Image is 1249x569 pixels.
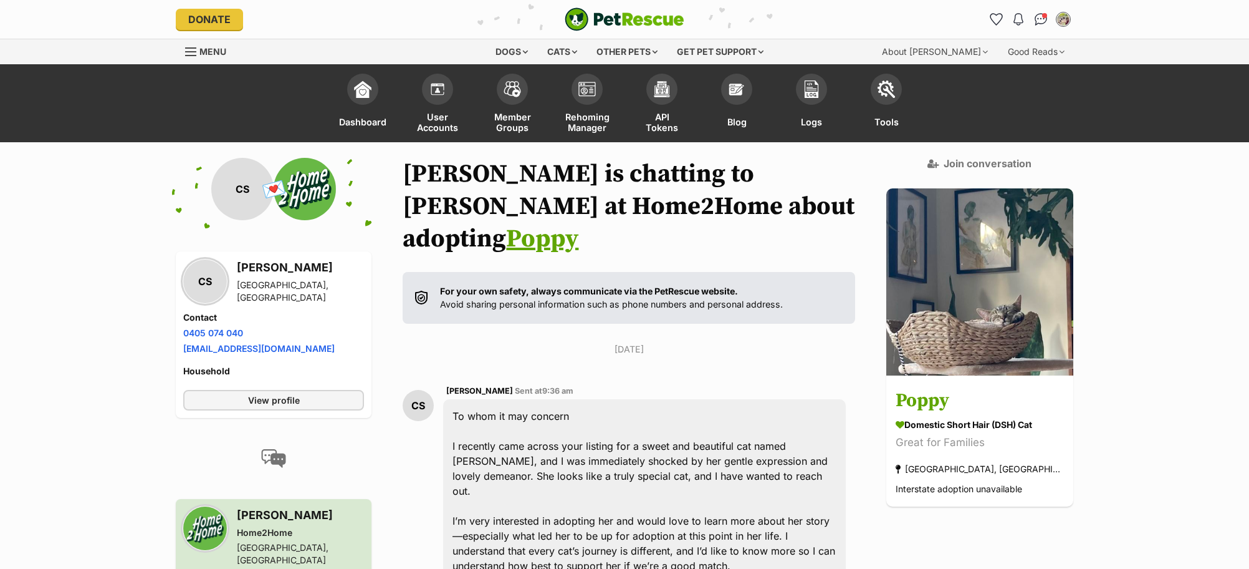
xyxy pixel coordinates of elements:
span: Menu [199,46,226,57]
span: Member Groups [491,111,534,133]
div: CS [211,158,274,220]
ul: Account quick links [986,9,1073,29]
div: Dogs [487,39,537,64]
div: Home2Home [237,527,364,539]
span: Interstate adoption unavailable [896,484,1022,494]
div: Cats [538,39,586,64]
div: CS [403,390,434,421]
button: My account [1053,9,1073,29]
div: [GEOGRAPHIC_DATA], [GEOGRAPHIC_DATA] [237,279,364,304]
a: Poppy [506,223,578,255]
img: logs-icon-5bf4c29380941ae54b88474b1138927238aebebbc450bc62c8517511492d5a22.svg [803,80,820,98]
a: Donate [176,9,243,30]
img: members-icon-d6bcda0bfb97e5ba05b48644448dc2971f67d37433e5abca221da40c41542bd5.svg [429,80,446,98]
img: logo-cat-932fe2b9b8326f06289b0f2fb663e598f794de774fb13d1741a6617ecf9a85b4.svg [565,7,684,31]
img: conversation-icon-4a6f8262b818ee0b60e3300018af0b2d0b884aa5de6e9bcb8d3d4eeb1a70a7c4.svg [261,449,286,468]
img: blogs-icon-e71fceff818bbaa76155c998696f2ea9b8fc06abc828b24f45ee82a475c2fd99.svg [728,80,745,98]
img: chat-41dd97257d64d25036548639549fe6c8038ab92f7586957e7f3b1b290dea8141.svg [1035,13,1048,26]
span: [PERSON_NAME] [446,386,513,396]
div: Get pet support [668,39,772,64]
a: Member Groups [475,67,550,142]
a: Favourites [986,9,1006,29]
a: Menu [185,39,235,62]
span: Dashboard [339,111,386,133]
a: [EMAIL_ADDRESS][DOMAIN_NAME] [183,343,335,354]
span: Tools [874,111,899,133]
img: Poppy [886,188,1073,376]
a: Conversations [1031,9,1051,29]
a: Poppy Domestic Short Hair (DSH) Cat Great for Families [GEOGRAPHIC_DATA], [GEOGRAPHIC_DATA] Inter... [886,377,1073,507]
span: 9:36 am [542,386,573,396]
a: User Accounts [400,67,475,142]
h3: Poppy [896,387,1064,415]
div: Good Reads [999,39,1073,64]
span: Sent at [515,386,573,396]
div: [GEOGRAPHIC_DATA], [GEOGRAPHIC_DATA] [896,460,1064,477]
strong: For your own safety, always communicate via the PetRescue website. [440,286,738,296]
a: Dashboard [325,67,400,142]
a: PetRescue [565,7,684,31]
h1: [PERSON_NAME] is chatting to [PERSON_NAME] at Home2Home about adopting [403,158,855,255]
img: notifications-46538b983faf8c2785f20acdc204bb7945ddae34d4c08c2a6579f10ce5e182be.svg [1013,13,1023,26]
a: 0405 074 040 [183,328,243,338]
a: Tools [849,67,924,142]
a: API Tokens [624,67,699,142]
a: Blog [699,67,774,142]
div: Great for Families [896,434,1064,451]
span: Rehoming Manager [565,111,610,133]
img: team-members-icon-5396bd8760b3fe7c0b43da4ab00e1e3bb1a5d9ba89233759b79545d2d3fc5d0d.svg [504,81,521,97]
div: About [PERSON_NAME] [873,39,997,64]
div: Other pets [588,39,666,64]
img: Home2Home profile pic [274,158,336,220]
span: Blog [727,111,747,133]
div: Domestic Short Hair (DSH) Cat [896,418,1064,431]
span: API Tokens [640,111,684,133]
div: CS [183,260,227,303]
div: [GEOGRAPHIC_DATA], [GEOGRAPHIC_DATA] [237,542,364,567]
h3: [PERSON_NAME] [237,259,364,276]
img: api-icon-849e3a9e6f871e3acf1f60245d25b4cd0aad652aa5f5372336901a6a67317bd8.svg [653,80,671,98]
a: Logs [774,67,849,142]
img: Bryony Copeland profile pic [1057,13,1070,26]
h4: Contact [183,311,364,324]
button: Notifications [1008,9,1028,29]
a: Join conversation [927,158,1031,169]
a: View profile [183,390,364,411]
p: Avoid sharing personal information such as phone numbers and personal address. [440,284,783,311]
img: group-profile-icon-3fa3cf56718a62981997c0bc7e787c4b2cf8bcc04b72c1350f741eb67cf2f40e.svg [578,82,596,97]
p: [DATE] [403,343,855,356]
span: View profile [248,394,300,407]
h4: Household [183,365,364,377]
img: tools-icon-677f8b7d46040df57c17cb185196fc8e01b2b03676c49af7ba82c462532e62ee.svg [878,80,895,98]
h3: [PERSON_NAME] [237,507,364,524]
a: Rehoming Manager [550,67,624,142]
img: Home2Home profile pic [183,507,227,550]
span: 💌 [260,176,288,203]
img: dashboard-icon-eb2f2d2d3e046f16d808141f083e7271f6b2e854fb5c12c21221c1fb7104beca.svg [354,80,371,98]
span: User Accounts [416,111,459,133]
span: Logs [801,111,822,133]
